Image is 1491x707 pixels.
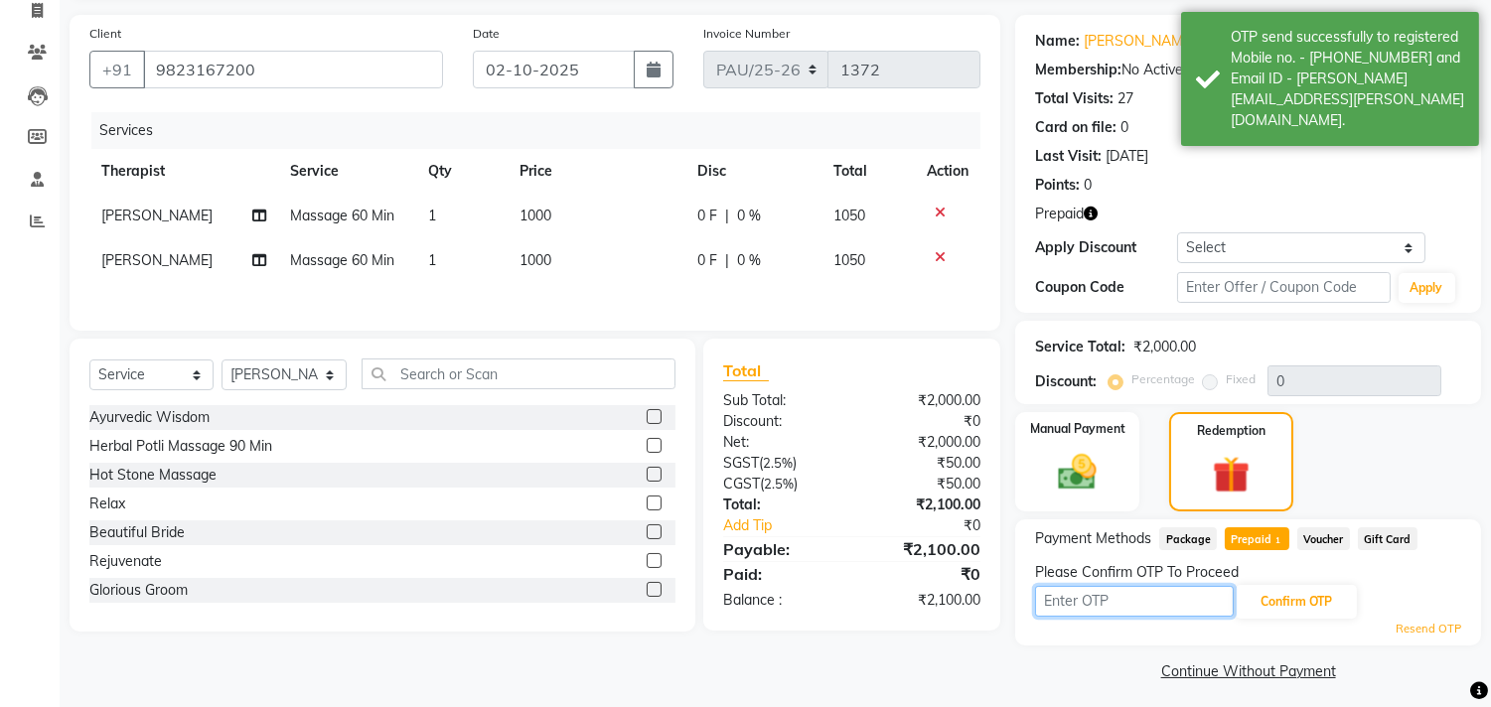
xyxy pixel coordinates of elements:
[1106,146,1148,167] div: [DATE]
[1030,420,1125,438] label: Manual Payment
[1084,175,1092,196] div: 0
[852,390,996,411] div: ₹2,000.00
[852,562,996,586] div: ₹0
[1118,88,1133,109] div: 27
[725,250,729,271] span: |
[708,474,852,495] div: ( )
[89,522,185,543] div: Beautiful Bride
[1358,527,1417,550] span: Gift Card
[428,251,436,269] span: 1
[1035,117,1117,138] div: Card on file:
[1297,527,1350,550] span: Voucher
[1226,370,1256,388] label: Fixed
[291,207,395,224] span: Massage 60 Min
[1019,661,1477,682] a: Continue Without Payment
[89,465,217,486] div: Hot Stone Massage
[1046,450,1109,495] img: _cash.svg
[697,206,717,226] span: 0 F
[473,25,500,43] label: Date
[1035,237,1177,258] div: Apply Discount
[852,474,996,495] div: ₹50.00
[101,251,213,269] span: [PERSON_NAME]
[1399,273,1455,303] button: Apply
[143,51,443,88] input: Search by Name/Mobile/Email/Code
[685,149,821,194] th: Disc
[1201,452,1261,497] img: _gift.svg
[834,251,866,269] span: 1050
[708,590,852,611] div: Balance :
[1035,586,1234,617] input: Enter OTP
[852,590,996,611] div: ₹2,100.00
[508,149,685,194] th: Price
[708,432,852,453] div: Net:
[1131,370,1195,388] label: Percentage
[89,580,188,601] div: Glorious Groom
[708,537,852,561] div: Payable:
[708,411,852,432] div: Discount:
[1035,204,1084,224] span: Prepaid
[89,51,145,88] button: +91
[763,455,793,471] span: 2.5%
[428,207,436,224] span: 1
[697,250,717,271] span: 0 F
[1035,60,1121,80] div: Membership:
[915,149,980,194] th: Action
[89,25,121,43] label: Client
[1035,562,1461,583] div: Please Confirm OTP To Proceed
[520,251,551,269] span: 1000
[708,453,852,474] div: ( )
[1035,277,1177,298] div: Coupon Code
[1177,272,1390,303] input: Enter Offer / Coupon Code
[1197,422,1266,440] label: Redemption
[708,562,852,586] div: Paid:
[1396,621,1461,637] a: Resend OTP
[1035,60,1461,80] div: No Active Membership
[852,495,996,515] div: ₹2,100.00
[1035,175,1080,196] div: Points:
[89,494,125,514] div: Relax
[1159,527,1217,550] span: Package
[416,149,508,194] th: Qty
[876,515,996,536] div: ₹0
[723,454,759,472] span: SGST
[1272,535,1283,547] span: 1
[703,25,790,43] label: Invoice Number
[708,390,852,411] div: Sub Total:
[520,207,551,224] span: 1000
[852,537,996,561] div: ₹2,100.00
[1035,371,1097,392] div: Discount:
[1133,337,1196,357] div: ₹2,000.00
[852,453,996,474] div: ₹50.00
[834,207,866,224] span: 1050
[1035,88,1114,109] div: Total Visits:
[1120,117,1128,138] div: 0
[737,250,761,271] span: 0 %
[1225,527,1289,550] span: Prepaid
[1035,528,1151,549] span: Payment Methods
[708,515,876,536] a: Add Tip
[89,551,162,572] div: Rejuvenate
[1035,31,1080,52] div: Name:
[723,475,760,493] span: CGST
[362,358,675,389] input: Search or Scan
[1231,27,1464,131] div: OTP send successfully to registered Mobile no. - 919823167200 and Email ID - mahtani.renu@gmail.com.
[764,476,794,492] span: 2.5%
[101,207,213,224] span: [PERSON_NAME]
[822,149,916,194] th: Total
[852,411,996,432] div: ₹0
[89,149,279,194] th: Therapist
[1084,31,1195,52] a: [PERSON_NAME]
[1035,337,1125,357] div: Service Total:
[708,495,852,515] div: Total:
[1236,585,1357,619] button: Confirm OTP
[89,436,272,457] div: Herbal Potli Massage 90 Min
[291,251,395,269] span: Massage 60 Min
[1035,146,1102,167] div: Last Visit:
[737,206,761,226] span: 0 %
[91,112,995,149] div: Services
[852,432,996,453] div: ₹2,000.00
[723,360,769,381] span: Total
[89,407,210,428] div: Ayurvedic Wisdom
[725,206,729,226] span: |
[279,149,417,194] th: Service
